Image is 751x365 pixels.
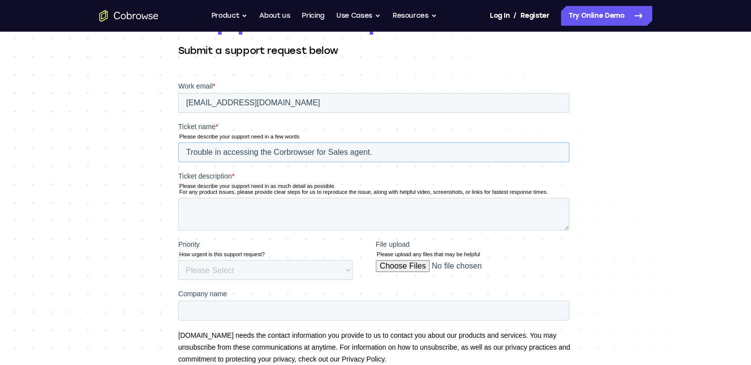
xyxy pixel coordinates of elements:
button: Product [211,6,248,26]
p: Submit a support request below [178,44,573,57]
span: / [514,10,516,22]
a: Go to the home page [99,10,158,22]
a: Log In [490,6,510,26]
a: About us [259,6,290,26]
button: Resources [393,6,437,26]
a: Register [520,6,549,26]
a: Try Online Demo [561,6,652,26]
legend: Please upload any files that may be helpful [198,170,395,176]
button: Use Cases [336,6,381,26]
a: Pricing [302,6,324,26]
span: File upload [198,159,232,167]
